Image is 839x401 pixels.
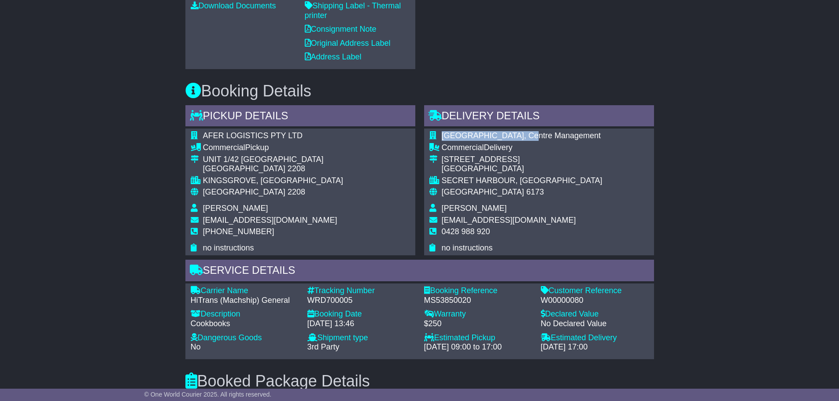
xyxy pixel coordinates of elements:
div: Cookbooks [191,319,299,329]
div: Estimated Delivery [541,333,649,343]
span: Commercial [203,143,245,152]
div: Description [191,309,299,319]
div: WRD700005 [307,296,415,305]
span: Commercial [442,143,484,152]
div: [GEOGRAPHIC_DATA] 2208 [203,164,343,174]
div: $250 [424,319,532,329]
a: Consignment Note [305,25,377,33]
a: Download Documents [191,1,276,10]
div: No Declared Value [541,319,649,329]
div: HiTrans (Machship) General [191,296,299,305]
span: [EMAIL_ADDRESS][DOMAIN_NAME] [203,216,337,224]
span: 0428 988 920 [442,227,490,236]
div: SECRET HARBOUR, [GEOGRAPHIC_DATA] [442,176,602,186]
div: Pickup [203,143,343,153]
div: Dangerous Goods [191,333,299,343]
div: Declared Value [541,309,649,319]
div: Estimated Pickup [424,333,532,343]
a: Original Address Label [305,39,391,48]
div: Delivery [442,143,602,153]
div: Booking Reference [424,286,532,296]
h3: Booking Details [185,82,654,100]
span: 3rd Party [307,342,340,351]
div: Customer Reference [541,286,649,296]
span: 6173 [526,188,544,196]
div: Carrier Name [191,286,299,296]
span: [EMAIL_ADDRESS][DOMAIN_NAME] [442,216,576,224]
div: W00000080 [541,296,649,305]
span: [PERSON_NAME] [203,204,268,213]
div: MS53850020 [424,296,532,305]
div: [DATE] 09:00 to 17:00 [424,342,532,352]
div: [STREET_ADDRESS] [442,155,602,165]
h3: Booked Package Details [185,372,654,390]
span: [GEOGRAPHIC_DATA], Centre Management [442,131,601,140]
span: [GEOGRAPHIC_DATA] [203,188,285,196]
a: Shipping Label - Thermal printer [305,1,401,20]
span: [PHONE_NUMBER] [203,227,274,236]
div: Service Details [185,260,654,283]
span: AFER LOGISTICS PTY LTD [203,131,303,140]
span: 2208 [288,188,305,196]
a: Address Label [305,52,362,61]
div: KINGSGROVE, [GEOGRAPHIC_DATA] [203,176,343,186]
div: Tracking Number [307,286,415,296]
span: [PERSON_NAME] [442,204,507,213]
span: [GEOGRAPHIC_DATA] [442,188,524,196]
div: Booking Date [307,309,415,319]
span: © One World Courier 2025. All rights reserved. [144,391,272,398]
div: Delivery Details [424,105,654,129]
div: [DATE] 17:00 [541,342,649,352]
span: no instructions [442,243,493,252]
div: Warranty [424,309,532,319]
div: UNIT 1/42 [GEOGRAPHIC_DATA] [203,155,343,165]
div: Pickup Details [185,105,415,129]
div: [GEOGRAPHIC_DATA] [442,164,602,174]
span: No [191,342,201,351]
span: no instructions [203,243,254,252]
div: Shipment type [307,333,415,343]
div: [DATE] 13:46 [307,319,415,329]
